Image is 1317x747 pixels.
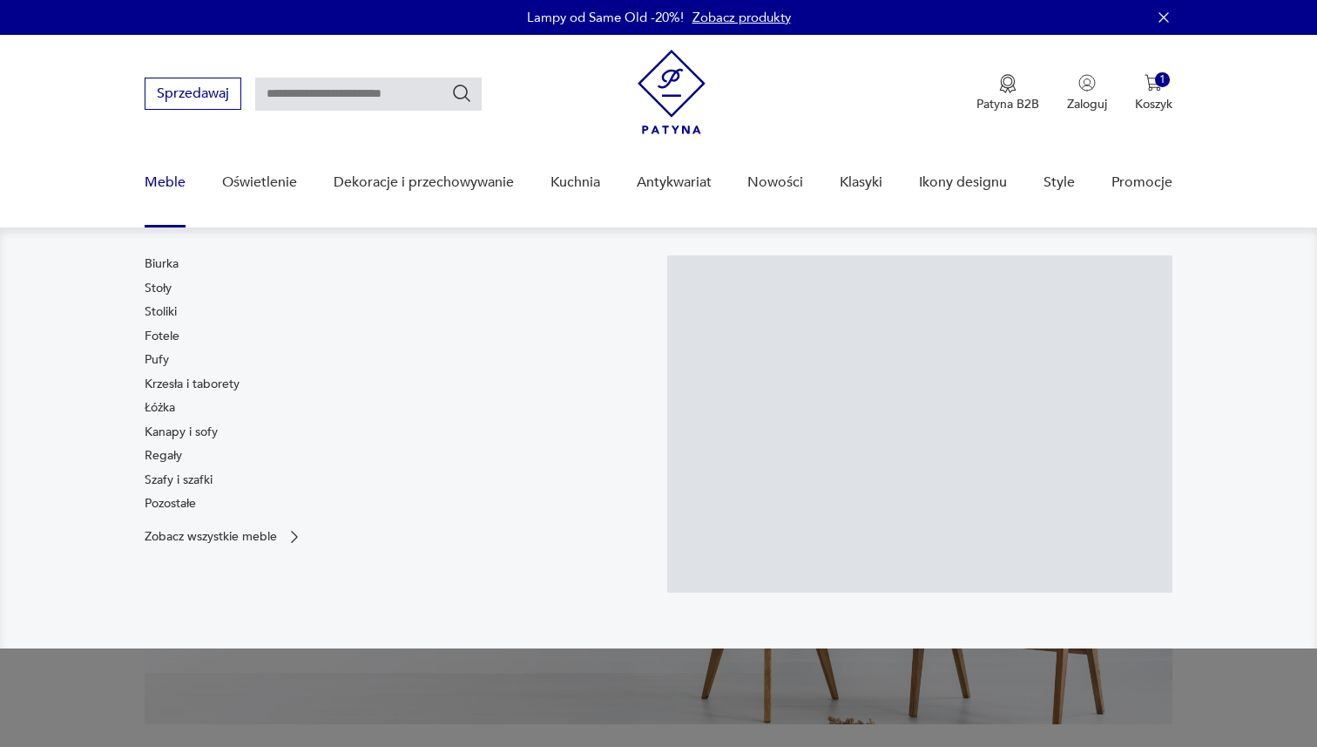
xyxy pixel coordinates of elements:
[145,303,177,321] a: Stoliki
[145,78,241,110] button: Sprzedawaj
[145,399,175,417] a: Łóżka
[145,376,240,393] a: Krzesła i taborety
[145,328,179,345] a: Fotele
[527,9,684,26] p: Lampy od Same Old -20%!
[1067,74,1107,112] button: Zaloguj
[1135,96,1172,112] p: Koszyk
[919,149,1007,216] a: Ikony designu
[976,96,1039,112] p: Patyna B2B
[145,472,213,489] a: Szafy i szafki
[334,149,514,216] a: Dekoracje i przechowywanie
[145,528,303,546] a: Zobacz wszystkie meble
[145,531,277,542] p: Zobacz wszystkie meble
[1135,74,1172,112] button: 1Koszyk
[1067,96,1107,112] p: Zaloguj
[451,83,472,104] button: Szukaj
[638,50,706,134] img: Patyna - sklep z meblami i dekoracjami vintage
[145,351,169,369] a: Pufy
[976,74,1039,112] button: Patyna B2B
[840,149,882,216] a: Klasyki
[1043,149,1075,216] a: Style
[145,280,172,297] a: Stoły
[692,9,791,26] a: Zobacz produkty
[747,149,803,216] a: Nowości
[1111,149,1172,216] a: Promocje
[145,149,186,216] a: Meble
[1155,72,1170,87] div: 1
[1145,74,1162,92] img: Ikona koszyka
[637,149,712,216] a: Antykwariat
[145,255,179,273] a: Biurka
[999,74,1016,93] img: Ikona medalu
[976,74,1039,112] a: Ikona medaluPatyna B2B
[222,149,297,216] a: Oświetlenie
[145,424,218,441] a: Kanapy i sofy
[1078,74,1096,92] img: Ikonka użytkownika
[145,89,241,101] a: Sprzedawaj
[145,495,196,513] a: Pozostałe
[145,447,182,465] a: Regały
[550,149,600,216] a: Kuchnia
